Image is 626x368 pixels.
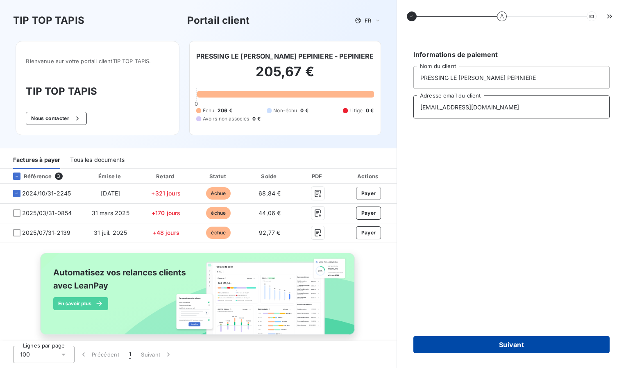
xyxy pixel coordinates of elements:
[259,190,281,197] span: 68,84 €
[94,229,127,236] span: 31 juil. 2025
[413,95,610,118] input: placeholder
[259,229,280,236] span: 92,77 €
[141,172,191,180] div: Retard
[22,229,70,237] span: 2025/07/31-2139
[366,107,374,114] span: 0 €
[20,350,30,359] span: 100
[195,100,198,107] span: 0
[196,51,374,61] h6: PRESSING LE [PERSON_NAME] PEPINIERE - PEPINIERE
[206,227,231,239] span: échue
[26,112,86,125] button: Nous contacter
[13,13,84,28] h3: TIP TOP TAPIS
[26,84,169,99] h3: TIP TOP TAPIS
[356,187,381,200] button: Payer
[356,207,381,220] button: Payer
[206,207,231,219] span: échue
[194,172,243,180] div: Statut
[70,152,125,169] div: Tous les documents
[413,66,610,89] input: placeholder
[153,229,179,236] span: +48 jours
[203,115,249,123] span: Avoirs non associés
[26,58,169,64] span: Bienvenue sur votre portail client TIP TOP TAPIS .
[101,190,120,197] span: [DATE]
[33,248,364,349] img: banner
[300,107,308,114] span: 0 €
[83,172,138,180] div: Émise le
[259,209,281,216] span: 44,06 €
[129,350,131,359] span: 1
[413,50,610,59] h6: Informations de paiement
[203,107,215,114] span: Échu
[273,107,297,114] span: Non-échu
[356,226,381,239] button: Payer
[196,64,374,88] h2: 205,67 €
[218,107,232,114] span: 206 €
[413,336,610,353] button: Suivant
[152,209,181,216] span: +170 jours
[365,17,371,24] span: FR
[252,115,260,123] span: 0 €
[22,209,72,217] span: 2025/03/31-0854
[13,152,60,169] div: Factures à payer
[22,189,71,198] span: 2024/10/31-2245
[136,346,177,363] button: Suivant
[92,209,129,216] span: 31 mars 2025
[206,187,231,200] span: échue
[7,173,52,180] div: Référence
[342,172,395,180] div: Actions
[75,346,124,363] button: Précédent
[349,107,363,114] span: Litige
[187,13,249,28] h3: Portail client
[55,173,62,180] span: 3
[297,172,339,180] div: PDF
[124,346,136,363] button: 1
[151,190,181,197] span: +321 jours
[246,172,293,180] div: Solde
